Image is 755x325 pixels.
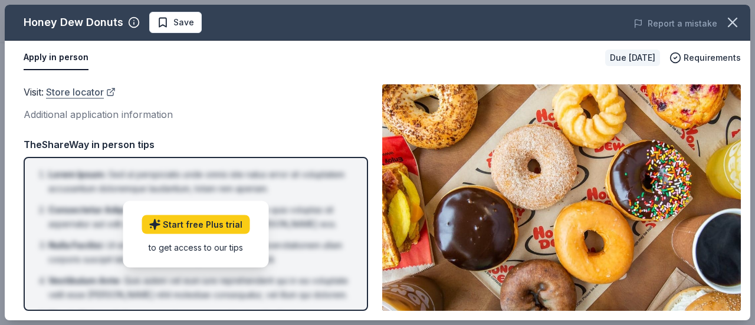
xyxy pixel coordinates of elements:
li: Sed ut perspiciatis unde omnis iste natus error sit voluptatem accusantium doloremque laudantium,... [48,168,350,196]
li: Quis autem vel eum iure reprehenderit qui in ea voluptate velit esse [PERSON_NAME] nihil molestia... [48,274,350,302]
div: TheShareWay in person tips [24,137,368,152]
button: Report a mistake [633,17,717,31]
a: Start free Plus trial [142,215,250,234]
div: Honey Dew Donuts [24,13,123,32]
div: Visit : [24,84,368,100]
button: Requirements [669,51,741,65]
button: Save [149,12,202,33]
a: Store locator [46,84,116,100]
span: Vestibulum Ante : [48,275,122,285]
li: Nemo enim ipsam voluptatem quia voluptas sit aspernatur aut odit aut fugit, sed quia consequuntur... [48,203,350,231]
div: Due [DATE] [605,50,660,66]
span: Consectetur Adipiscing : [48,205,152,215]
div: to get access to our tips [142,241,250,253]
button: Apply in person [24,45,88,70]
div: Additional application information [24,107,368,122]
span: Lorem Ipsum : [48,169,106,179]
li: Ut enim ad minima veniam, quis nostrum exercitationem ullam corporis suscipit laboriosam, nisi ut... [48,238,350,267]
span: Requirements [684,51,741,65]
img: Image for Honey Dew Donuts [382,84,741,311]
span: Save [173,15,194,29]
span: Nulla Facilisi : [48,240,104,250]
